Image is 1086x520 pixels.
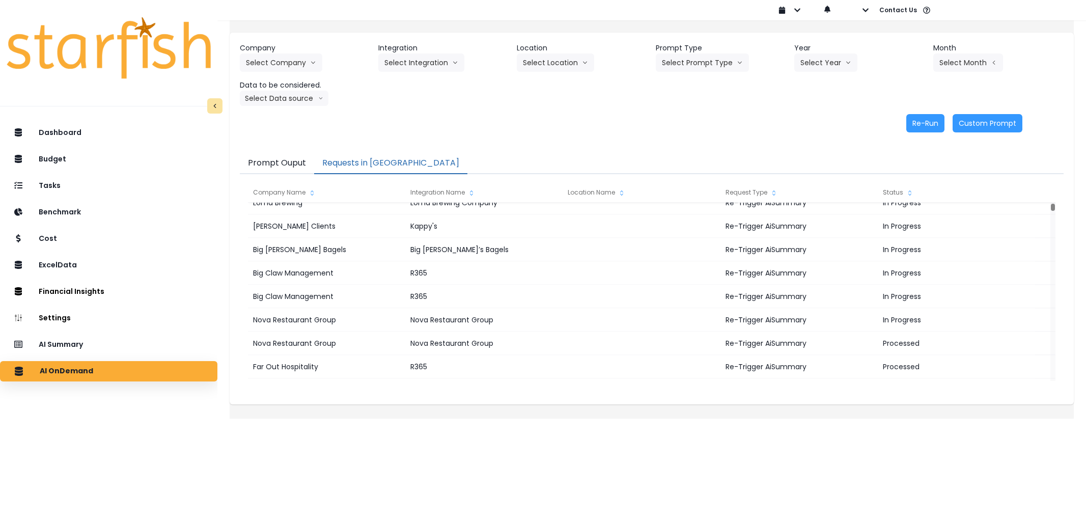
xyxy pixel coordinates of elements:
[39,234,57,243] p: Cost
[248,308,405,332] div: Nova Restaurant Group
[467,189,476,197] svg: sort
[39,208,81,216] p: Benchmark
[878,191,1035,214] div: In Progress
[248,214,405,238] div: [PERSON_NAME] Clients
[40,367,93,376] p: AI OnDemand
[720,191,877,214] div: Re-Trigger AiSummary
[720,182,877,203] div: Request Type
[248,238,405,261] div: Big [PERSON_NAME] Bagels
[794,43,925,53] header: Year
[794,53,857,72] button: Select Yeararrow down line
[405,182,562,203] div: Integration Name
[953,114,1022,132] button: Custom Prompt
[582,58,588,68] svg: arrow down line
[517,53,594,72] button: Select Locationarrow down line
[405,214,562,238] div: Kappy's
[720,378,877,402] div: Re-Trigger AiSummary
[405,285,562,308] div: R365
[656,53,749,72] button: Select Prompt Typearrow down line
[563,182,719,203] div: Location Name
[618,189,626,197] svg: sort
[878,285,1035,308] div: In Progress
[240,153,314,174] button: Prompt Ouput
[405,355,562,378] div: R365
[248,285,405,308] div: Big Claw Management
[720,355,877,378] div: Re-Trigger AiSummary
[39,181,61,190] p: Tasks
[248,261,405,285] div: Big Claw Management
[39,340,83,349] p: AI Summary
[878,355,1035,378] div: Processed
[248,191,405,214] div: Loma Brewing
[378,43,509,53] header: Integration
[240,53,322,72] button: Select Companyarrow down line
[878,214,1035,238] div: In Progress
[248,332,405,355] div: Nova Restaurant Group
[906,189,914,197] svg: sort
[405,308,562,332] div: Nova Restaurant Group
[720,285,877,308] div: Re-Trigger AiSummary
[248,182,405,203] div: Company Name
[310,58,316,68] svg: arrow down line
[878,261,1035,285] div: In Progress
[845,58,851,68] svg: arrow down line
[991,58,997,68] svg: arrow left line
[878,332,1035,355] div: Processed
[933,43,1064,53] header: Month
[878,308,1035,332] div: In Progress
[720,261,877,285] div: Re-Trigger AiSummary
[248,355,405,378] div: Far Out Hospitality
[933,53,1003,72] button: Select Montharrow left line
[878,182,1035,203] div: Status
[720,238,877,261] div: Re-Trigger AiSummary
[240,91,328,106] button: Select Data sourcearrow down line
[405,261,562,285] div: R365
[308,189,316,197] svg: sort
[737,58,743,68] svg: arrow down line
[906,114,944,132] button: Re-Run
[452,58,458,68] svg: arrow down line
[517,43,647,53] header: Location
[39,128,81,137] p: Dashboard
[656,43,786,53] header: Prompt Type
[39,155,66,163] p: Budget
[240,43,370,53] header: Company
[405,378,562,402] div: R365
[770,189,778,197] svg: sort
[720,214,877,238] div: Re-Trigger AiSummary
[720,332,877,355] div: Re-Trigger AiSummary
[405,238,562,261] div: Big [PERSON_NAME]’s Bagels
[318,93,323,103] svg: arrow down line
[405,191,562,214] div: Loma Brewing Company
[314,153,467,174] button: Requests in [GEOGRAPHIC_DATA]
[378,53,464,72] button: Select Integrationarrow down line
[878,378,1035,402] div: Processed
[878,238,1035,261] div: In Progress
[39,261,77,269] p: ExcelData
[248,378,405,402] div: Far Out Hospitality
[240,80,370,91] header: Data to be considered.
[405,332,562,355] div: Nova Restaurant Group
[720,308,877,332] div: Re-Trigger AiSummary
